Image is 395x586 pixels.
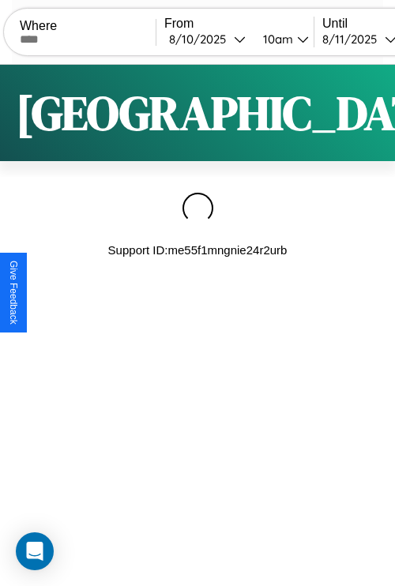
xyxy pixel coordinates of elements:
[169,32,234,47] div: 8 / 10 / 2025
[250,31,314,47] button: 10am
[16,532,54,570] div: Open Intercom Messenger
[108,239,288,261] p: Support ID: me55f1mngnie24r2urb
[164,17,314,31] label: From
[20,19,156,33] label: Where
[322,32,385,47] div: 8 / 11 / 2025
[8,261,19,325] div: Give Feedback
[164,31,250,47] button: 8/10/2025
[255,32,297,47] div: 10am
